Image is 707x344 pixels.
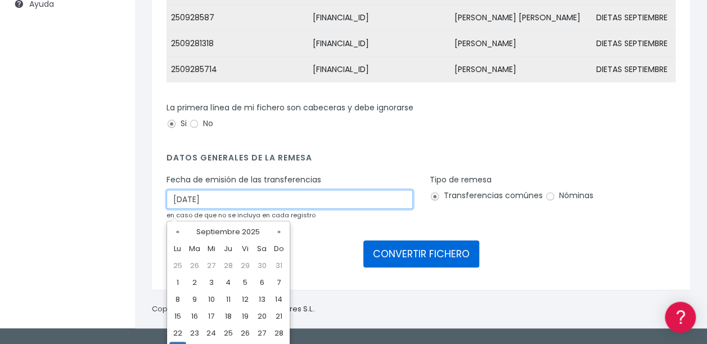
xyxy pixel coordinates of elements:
th: » [271,224,287,240]
th: Ma [186,240,203,257]
label: Tipo de remesa [430,174,492,186]
td: [FINANCIAL_ID] [308,31,450,57]
button: CONVERTIR FICHERO [363,240,479,267]
td: 30 [254,257,271,274]
td: 13 [254,291,271,308]
td: 28 [220,257,237,274]
td: 11 [220,291,237,308]
th: Mi [203,240,220,257]
td: [FINANCIAL_ID] [308,57,450,83]
td: 26 [186,257,203,274]
th: Septiembre 2025 [186,224,271,240]
td: 2 [186,274,203,291]
td: 23 [186,325,203,342]
td: 27 [254,325,271,342]
td: 26 [237,325,254,342]
th: « [169,224,186,240]
td: 25 [220,325,237,342]
td: 28 [271,325,287,342]
p: Copyright © 2025 . [152,303,316,315]
th: Do [271,240,287,257]
label: La primera línea de mi fichero son cabeceras y debe ignorarse [166,102,413,114]
label: Fecha de emisión de las transferencias [166,174,321,186]
td: 10 [203,291,220,308]
td: 29 [237,257,254,274]
td: 17 [203,308,220,325]
label: No [189,118,213,129]
td: [PERSON_NAME] [450,57,592,83]
td: 6 [254,274,271,291]
td: 21 [271,308,287,325]
td: 7 [271,274,287,291]
td: 20 [254,308,271,325]
td: 22 [169,325,186,342]
h4: Datos generales de la remesa [166,153,676,168]
td: 5 [237,274,254,291]
label: Transferencias comúnes [430,190,543,202]
td: 18 [220,308,237,325]
td: 19 [237,308,254,325]
td: 25 [169,257,186,274]
td: 24 [203,325,220,342]
td: 2509281318 [166,31,308,57]
td: 3 [203,274,220,291]
td: 14 [271,291,287,308]
td: 27 [203,257,220,274]
small: en caso de que no se incluya en cada registro [166,211,316,220]
td: 2509285714 [166,57,308,83]
td: 9 [186,291,203,308]
td: [PERSON_NAME] [450,31,592,57]
th: Sa [254,240,271,257]
td: [PERSON_NAME] [PERSON_NAME] [450,5,592,31]
td: 31 [271,257,287,274]
td: 4 [220,274,237,291]
td: 250928587 [166,5,308,31]
label: Nóminas [545,190,593,202]
label: Si [166,118,187,129]
th: Ju [220,240,237,257]
td: 12 [237,291,254,308]
td: 15 [169,308,186,325]
td: 1 [169,274,186,291]
td: [FINANCIAL_ID] [308,5,450,31]
th: Lu [169,240,186,257]
th: Vi [237,240,254,257]
td: 16 [186,308,203,325]
td: 8 [169,291,186,308]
